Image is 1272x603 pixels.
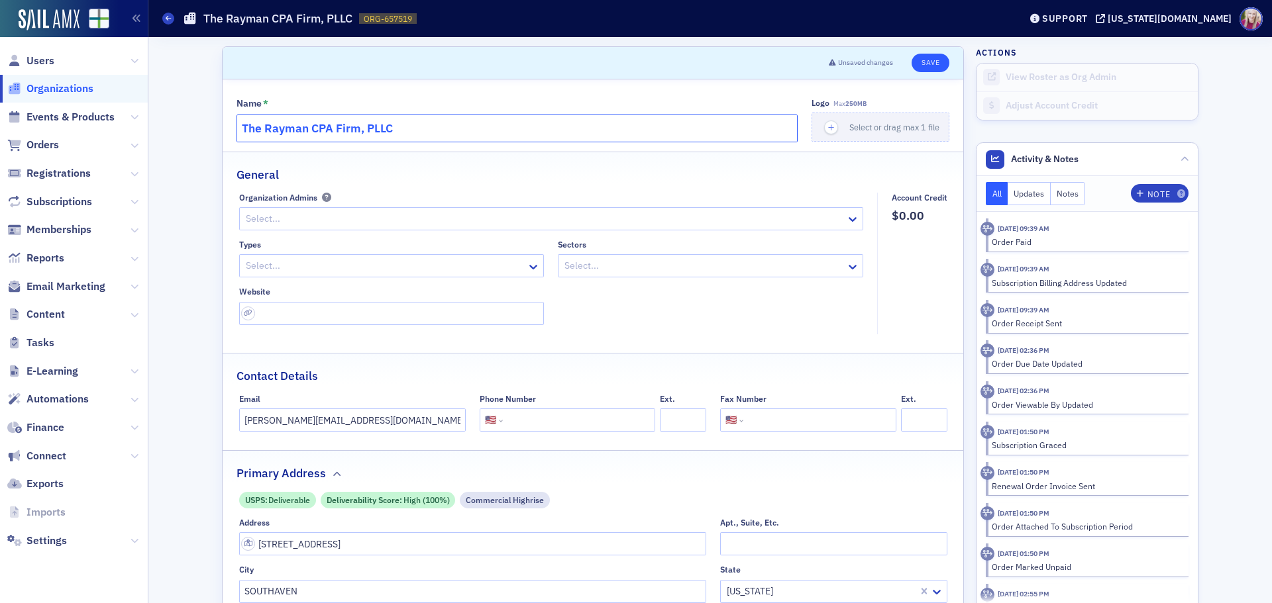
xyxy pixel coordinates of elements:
div: Name [237,98,262,110]
a: Content [7,307,65,322]
time: 7/29/2025 09:39 AM [998,305,1049,314]
button: All [986,182,1008,205]
h1: The Rayman CPA Firm, PLLC [203,11,352,26]
div: State [720,565,741,575]
time: 7/29/2025 09:39 AM [998,224,1049,233]
div: Activity [980,425,994,439]
div: Email [239,394,260,404]
div: Activity [980,303,994,317]
div: Commercial Highrise [460,492,550,508]
a: E-Learning [7,364,78,379]
a: Tasks [7,336,54,350]
div: Ext. [901,394,916,404]
a: Email Marketing [7,279,105,294]
button: Save [912,54,949,72]
div: Logo [812,98,829,108]
button: Notes [1051,182,1085,205]
div: [US_STATE][DOMAIN_NAME] [1108,13,1232,24]
a: Orders [7,138,59,152]
button: Select or drag max 1 file [812,113,949,142]
span: Content [26,307,65,322]
h4: Actions [976,46,1017,58]
div: Order Marked Unpaid [992,561,1179,573]
div: Fax Number [720,394,767,404]
div: Activity [980,344,994,357]
a: Organizations [7,81,93,96]
time: 5/1/2025 01:50 PM [998,508,1049,518]
div: Ext. [660,394,675,404]
time: 7/29/2025 09:39 AM [998,264,1049,273]
div: Organization Admins [239,193,317,203]
div: Order Receipt Sent [992,317,1179,329]
span: Users [26,54,54,68]
a: Users [7,54,54,68]
span: Exports [26,477,64,491]
a: Events & Products [7,110,115,124]
span: Email Marketing [26,279,105,294]
a: Registrations [7,166,91,181]
span: Orders [26,138,59,152]
div: Order Attached To Subscription Period [992,520,1179,532]
div: USPS: Deliverable [239,492,316,508]
div: Website [239,287,270,297]
a: Memberships [7,222,91,237]
div: Order Viewable By Updated [992,398,1179,410]
div: Phone Number [480,394,536,404]
div: Address [239,518,270,528]
span: Settings [26,533,67,548]
a: View Homepage [79,9,109,31]
a: Settings [7,533,67,548]
span: Profile [1240,7,1263,30]
a: Connect [7,449,66,463]
span: Finance [26,420,64,435]
span: Max [833,99,867,108]
time: 5/1/2025 01:50 PM [998,467,1049,477]
div: Deliverability Score: High (100%) [321,492,455,508]
button: Note [1131,184,1189,203]
a: Subscriptions [7,195,92,209]
a: Imports [7,505,66,520]
span: $0.00 [892,207,947,224]
span: 250MB [845,99,867,108]
div: Account Credit [892,193,947,203]
span: Automations [26,392,89,406]
span: ORG-657519 [364,13,412,24]
time: 5/1/2025 02:36 PM [998,386,1049,395]
a: Exports [7,477,64,491]
div: 🇺🇸 [485,413,496,427]
time: 5/1/2025 02:36 PM [998,346,1049,355]
span: Memberships [26,222,91,237]
time: 5/1/2025 01:50 PM [998,549,1049,558]
div: Activity [980,466,994,480]
h2: General [237,166,279,183]
div: Activity [980,588,994,602]
img: SailAMX [19,9,79,30]
button: [US_STATE][DOMAIN_NAME] [1096,14,1236,23]
span: Connect [26,449,66,463]
div: Renewal Order Invoice Sent [992,480,1179,492]
span: E-Learning [26,364,78,379]
div: Note [1147,191,1170,198]
span: Imports [26,505,66,520]
time: 5/1/2025 01:50 PM [998,427,1049,436]
div: City [239,565,254,575]
a: Reports [7,251,64,265]
span: USPS : [245,494,269,506]
div: Activity [980,385,994,398]
div: Order Due Date Updated [992,357,1179,369]
h2: Contact Details [237,367,318,385]
abbr: This field is required [263,99,268,108]
div: Order Paid [992,236,1179,248]
img: SailAMX [89,9,109,29]
span: Unsaved changes [838,58,893,68]
span: Activity & Notes [1011,152,1079,166]
div: Apt., Suite, Etc. [720,518,779,528]
a: Automations [7,392,89,406]
button: Updates [1008,182,1051,205]
div: Support [1042,13,1088,24]
span: Reports [26,251,64,265]
a: Adjust Account Credit [977,91,1198,120]
div: Activity [980,222,994,236]
div: 🇺🇸 [725,413,737,427]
